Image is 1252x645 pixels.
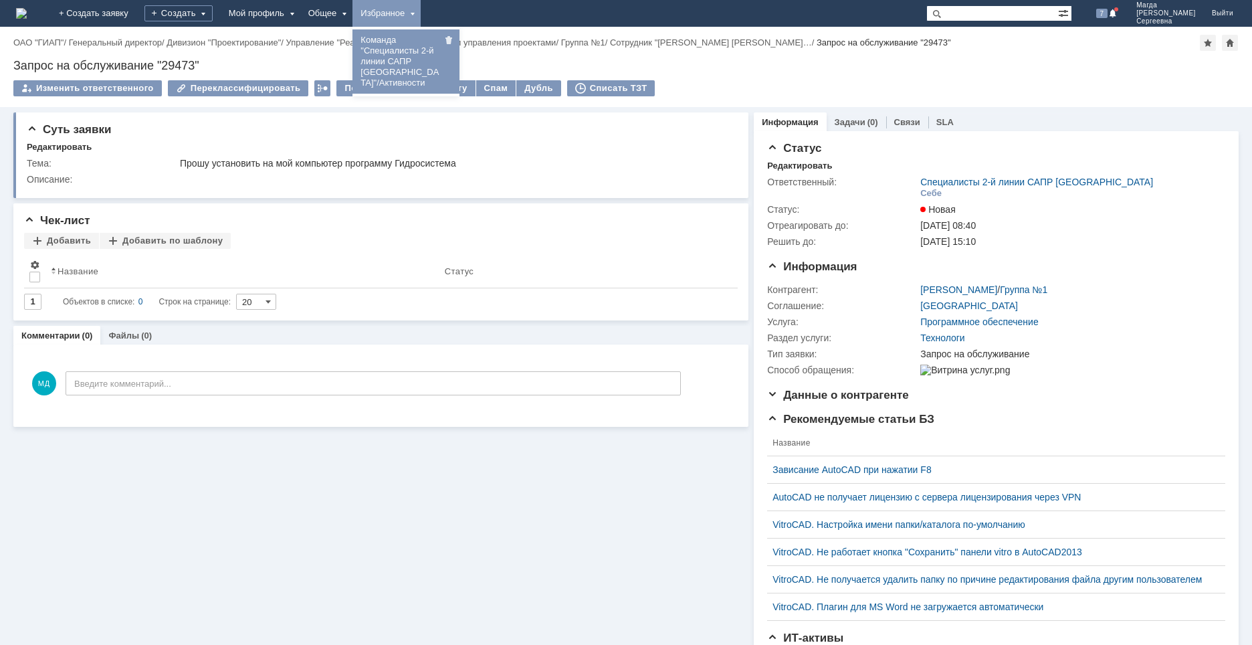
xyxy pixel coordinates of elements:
a: SLA [936,117,954,127]
span: Сергеевна [1136,17,1196,25]
a: Сотрудник "[PERSON_NAME] [PERSON_NAME]… [610,37,812,48]
img: logo [16,8,27,19]
div: Тема: [27,158,177,169]
a: Программное обеспечение [920,316,1039,327]
a: ОАО "ГИАП" [13,37,64,48]
div: Добавить в избранное [1200,35,1216,51]
span: [PERSON_NAME] [1136,9,1196,17]
div: Запрос на обслуживание "29473" [13,59,1239,72]
a: Команда "Специалисты 2-й линии САПР [GEOGRAPHIC_DATA]"/Активности [355,32,457,91]
span: [DATE] 08:40 [920,220,976,231]
span: 7 [1096,9,1108,18]
span: Объектов в списке: [63,297,134,306]
a: [GEOGRAPHIC_DATA] [920,300,1018,311]
a: VitroCAD. Настройка имени папки/каталога по-умолчанию [772,519,1209,530]
div: Сделать домашней страницей [1222,35,1238,51]
div: Редактировать [767,161,832,171]
div: Редактировать [27,142,92,153]
span: Чек-лист [24,214,90,227]
div: Запрос на обслуживание "29473" [817,37,951,48]
div: Раздел услуги: [767,333,918,343]
div: / [610,37,817,48]
th: Название [767,430,1215,456]
a: Группа №1 [561,37,605,48]
a: Задачи [835,117,865,127]
a: Отдел управления проектами [436,37,556,48]
div: / [13,37,69,48]
div: 0 [138,294,143,310]
a: VitroCAD. Не работает кнопка "Сохранить" панели vitro в AutoCAD2013 [772,547,1209,557]
a: VitroCAD. Не получается удалить папку по причине редактирования файла другим пользователем [772,574,1209,585]
span: [DATE] 15:10 [920,236,976,247]
i: Строк на странице: [63,294,231,310]
div: Ответственный: [767,177,918,187]
div: (0) [141,331,152,341]
a: Группа №1 [1000,284,1047,295]
span: МД [32,371,56,395]
div: Статус [445,266,474,276]
span: Рекомендуемые статьи БЗ [767,413,934,426]
span: Настройки [29,260,40,270]
a: Комментарии [21,331,80,341]
a: AutoCAD не получает лицензию с сервера лицензирования через VPN [772,492,1209,502]
a: Файлы [108,331,139,341]
div: Способ обращения: [767,365,918,375]
div: Услуга: [767,316,918,327]
div: / [286,37,436,48]
th: Статус [439,254,727,288]
a: Зависание AutoCAD при нажатии F8 [772,464,1209,475]
div: Прошу установить на мой компьютер программу Гидросистема [180,158,728,169]
a: Технологи [920,333,965,343]
a: Связи [894,117,920,127]
div: (0) [867,117,878,127]
span: Удалить [443,37,454,47]
div: Соглашение: [767,300,918,311]
a: [PERSON_NAME] [920,284,997,295]
div: Создать [144,5,213,21]
span: Расширенный поиск [1058,6,1071,19]
span: Суть заявки [27,123,111,136]
img: Витрина услуг.png [920,365,1010,375]
div: / [69,37,167,48]
div: / [436,37,561,48]
span: Информация [767,260,857,273]
div: (0) [82,331,93,341]
div: / [561,37,610,48]
a: VitroCAD. Плагин для MS Word не загружается автоматически [772,602,1209,612]
div: Решить до: [767,236,918,247]
div: / [167,37,286,48]
span: ИТ-активы [767,632,843,644]
a: Генеральный директор [69,37,162,48]
div: Описание: [27,174,731,185]
div: Контрагент: [767,284,918,295]
span: Новая [920,204,956,215]
a: Специалисты 2-й линии САПР [GEOGRAPHIC_DATA] [920,177,1153,187]
div: Статус: [767,204,918,215]
div: Название [58,266,98,276]
div: Работа с массовостью [314,80,330,96]
span: Статус [767,142,821,155]
div: Запрос на обслуживание [920,349,1218,359]
div: Себе [920,188,942,199]
th: Название [45,254,439,288]
div: / [920,284,1047,295]
span: Магда [1136,1,1196,9]
a: Дивизион "Проектирование" [167,37,281,48]
span: Данные о контрагенте [767,389,909,401]
div: Отреагировать до: [767,220,918,231]
a: Перейти на домашнюю страницу [16,8,27,19]
a: Информация [762,117,818,127]
a: Управление "Реализация проекто… [286,37,431,48]
div: Тип заявки: [767,349,918,359]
